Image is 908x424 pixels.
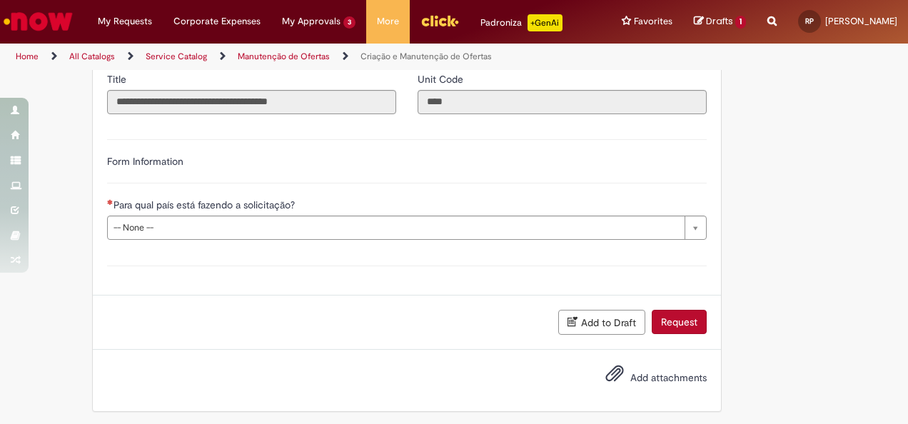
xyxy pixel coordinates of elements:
[825,15,897,27] span: [PERSON_NAME]
[805,16,814,26] span: RP
[282,14,340,29] span: My Approvals
[706,14,733,28] span: Drafts
[173,14,261,29] span: Corporate Expenses
[343,16,355,29] span: 3
[146,51,207,62] a: Service Catalog
[480,14,563,31] div: Padroniza
[113,198,298,211] span: Para qual país está fazendo a solicitação?
[113,216,677,239] span: -- None --
[602,360,627,393] button: Add attachments
[652,310,707,334] button: Request
[528,14,563,31] p: +GenAi
[360,51,492,62] a: Criação e Manutenção de Ofertas
[694,15,746,29] a: Drafts
[238,51,330,62] a: Manutenção de Ofertas
[418,90,707,114] input: Unit Code
[107,72,129,86] label: Read only - Title
[107,73,129,86] span: Read only - Title
[11,44,595,70] ul: Page breadcrumbs
[107,199,113,205] span: Required
[377,14,399,29] span: More
[418,73,466,86] span: Read only - Unit Code
[1,7,75,36] img: ServiceNow
[98,14,152,29] span: My Requests
[735,16,746,29] span: 1
[630,371,707,384] span: Add attachments
[634,14,672,29] span: Favorites
[107,90,396,114] input: Title
[420,10,459,31] img: click_logo_yellow_360x200.png
[107,155,183,168] label: Form Information
[69,51,115,62] a: All Catalogs
[558,310,645,335] button: Add to Draft
[418,72,466,86] label: Read only - Unit Code
[16,51,39,62] a: Home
